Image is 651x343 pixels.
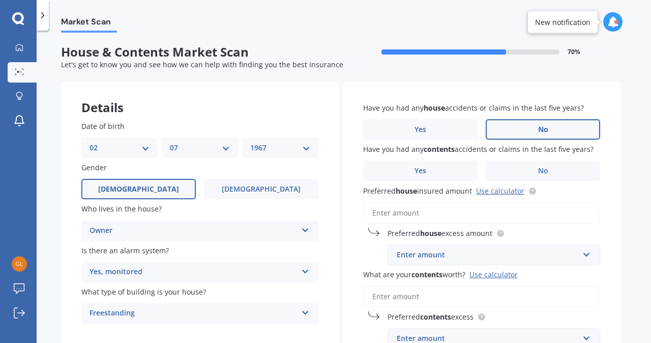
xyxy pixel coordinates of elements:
span: Have you had any accidents or claims in the last five years? [363,103,584,113]
span: 70 % [568,48,580,56]
b: house [424,103,445,113]
span: Preferred insured amount [363,186,472,196]
span: Preferred excess amount [388,228,492,238]
div: Owner [90,225,297,237]
b: contents [424,144,455,154]
a: Use calculator [476,186,524,196]
span: Date of birth [81,121,125,131]
span: Gender [81,163,107,172]
b: house [396,186,417,196]
div: New notification [535,17,590,27]
b: contents [411,270,442,279]
span: [DEMOGRAPHIC_DATA] [222,185,301,194]
div: Enter amount [397,249,579,260]
span: Preferred excess [388,312,474,322]
div: Yes, monitored [90,266,297,278]
span: No [538,125,548,134]
span: Market Scan [61,17,117,31]
span: House & Contents Market Scan [61,45,341,60]
span: What are your worth? [363,270,465,279]
span: Yes [415,167,426,175]
div: Details [61,82,339,113]
input: Enter amount [363,286,600,307]
span: Who lives in the house? [81,204,162,214]
img: 25cd941e63421431d0a722452da9e5bd [12,256,27,272]
span: [DEMOGRAPHIC_DATA] [98,185,179,194]
span: What type of building is your house? [81,287,206,297]
input: Enter amount [363,202,600,224]
div: Use calculator [469,270,518,279]
b: house [420,228,441,238]
span: Let's get to know you and see how we can help with finding you the best insurance [61,60,343,69]
div: Freestanding [90,307,297,320]
span: Have you had any accidents or claims in the last five years? [363,144,594,154]
span: Yes [415,125,426,134]
span: No [538,167,548,175]
span: Is there an alarm system? [81,246,169,255]
b: contents [420,312,451,322]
